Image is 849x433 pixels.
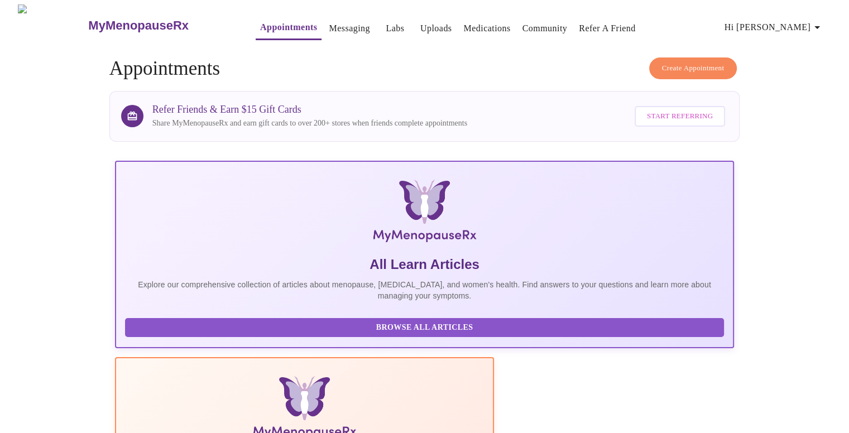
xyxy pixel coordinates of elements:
img: MyMenopauseRx Logo [18,4,87,46]
button: Messaging [324,17,374,40]
span: Browse All Articles [136,321,713,335]
button: Community [518,17,572,40]
a: Appointments [260,20,317,35]
h4: Appointments [109,57,740,80]
button: Create Appointment [649,57,737,79]
button: Refer a Friend [574,17,640,40]
h5: All Learn Articles [125,256,725,273]
button: Uploads [416,17,457,40]
h3: Refer Friends & Earn $15 Gift Cards [152,104,467,116]
button: Appointments [256,16,322,40]
a: Refer a Friend [579,21,636,36]
span: Hi [PERSON_NAME] [725,20,824,35]
span: Create Appointment [662,62,725,75]
button: Labs [377,17,413,40]
button: Hi [PERSON_NAME] [720,16,828,39]
a: Labs [386,21,404,36]
p: Explore our comprehensive collection of articles about menopause, [MEDICAL_DATA], and women's hea... [125,279,725,301]
button: Browse All Articles [125,318,725,338]
a: Community [522,21,568,36]
a: Uploads [420,21,452,36]
a: Browse All Articles [125,322,727,331]
button: Medications [459,17,515,40]
span: Start Referring [647,110,713,123]
img: MyMenopauseRx Logo [218,180,631,247]
a: Medications [463,21,510,36]
a: MyMenopauseRx [87,6,233,45]
h3: MyMenopauseRx [88,18,189,33]
button: Start Referring [635,106,725,127]
p: Share MyMenopauseRx and earn gift cards to over 200+ stores when friends complete appointments [152,118,467,129]
a: Start Referring [632,100,728,132]
a: Messaging [329,21,370,36]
